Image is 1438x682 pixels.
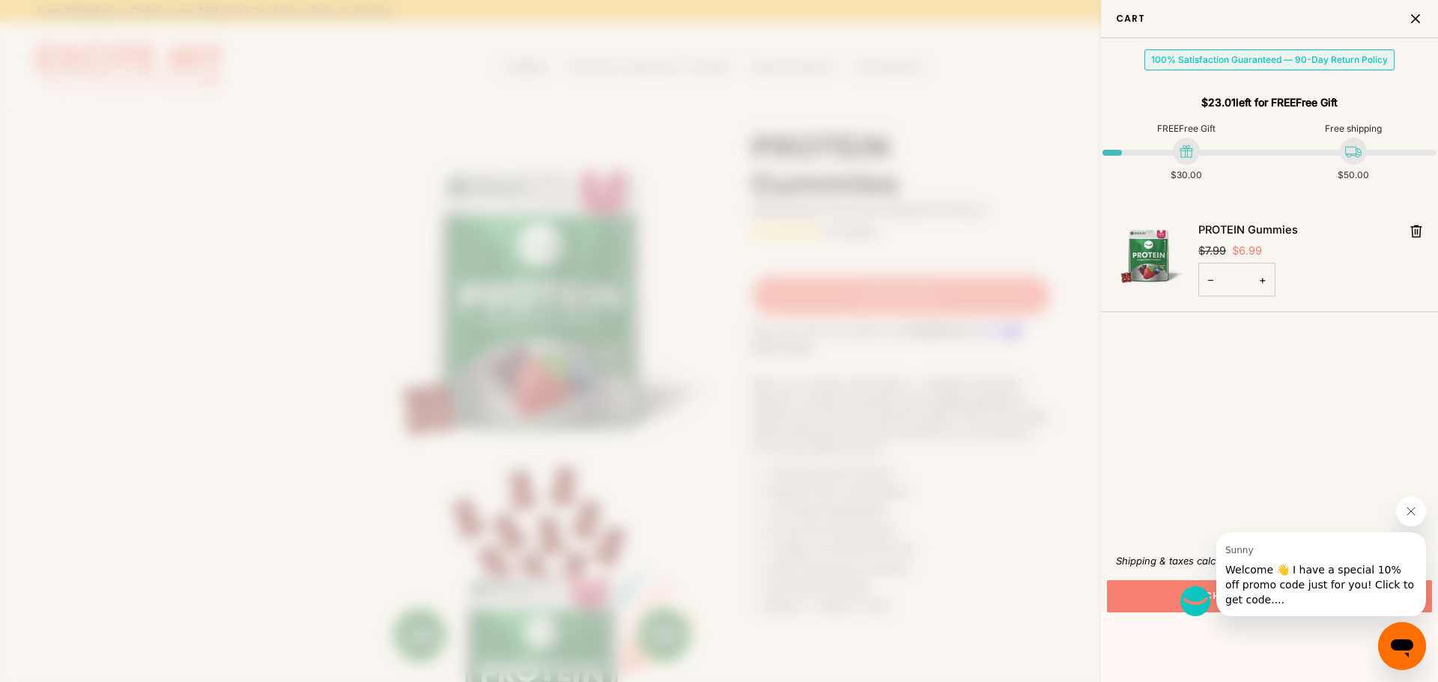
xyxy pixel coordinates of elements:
span: left for FREE [1201,96,1338,109]
span: FREE <a class="lb-cpb-gift-product-link" id="lb-cpb-gift-product-preview-link" href="undefined" f... [1157,123,1216,134]
span: Goal amount: $50.00 [1338,169,1369,180]
mark: $6.99 [1232,243,1262,259]
span: $23.01 [1201,96,1236,109]
iframe: Mensaje de Sunny [1216,532,1426,616]
span: Goal amount: $30.00 [1171,169,1202,180]
a: Free Gift [1296,96,1338,109]
del: $7.99 [1198,243,1226,259]
a: PROTEIN Gummies [1198,223,1298,236]
button: Check Out• $6.99 USD [1107,580,1432,612]
strong: 100% Satisfaction Guaranteed — 90-Day Return Policy [1151,54,1388,65]
a: PROTEIN Gummies [1116,222,1183,296]
div: Sunny dice “Welcome 👋 I have a special 10% off promo code just for you! Click to get code....”. A... [1180,496,1426,616]
iframe: Botón para iniciar la ventana de mensajería [1378,622,1426,670]
ol: Goal amounts [1102,169,1437,183]
ol: Cart value goals [1102,123,1437,137]
iframe: sin contenido [1180,586,1210,616]
a: Free Gift [1179,123,1216,134]
span: Free shipping [1325,123,1382,134]
iframe: Cerrar mensaje de Sunny [1396,496,1426,526]
button: + [1250,263,1275,296]
iframe: PayPal-paypal [1110,637,1429,669]
em: Shipping & taxes calculated at checkout [1116,555,1301,567]
img: PROTEIN Gummies [1116,222,1183,289]
button: − [1198,263,1222,296]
